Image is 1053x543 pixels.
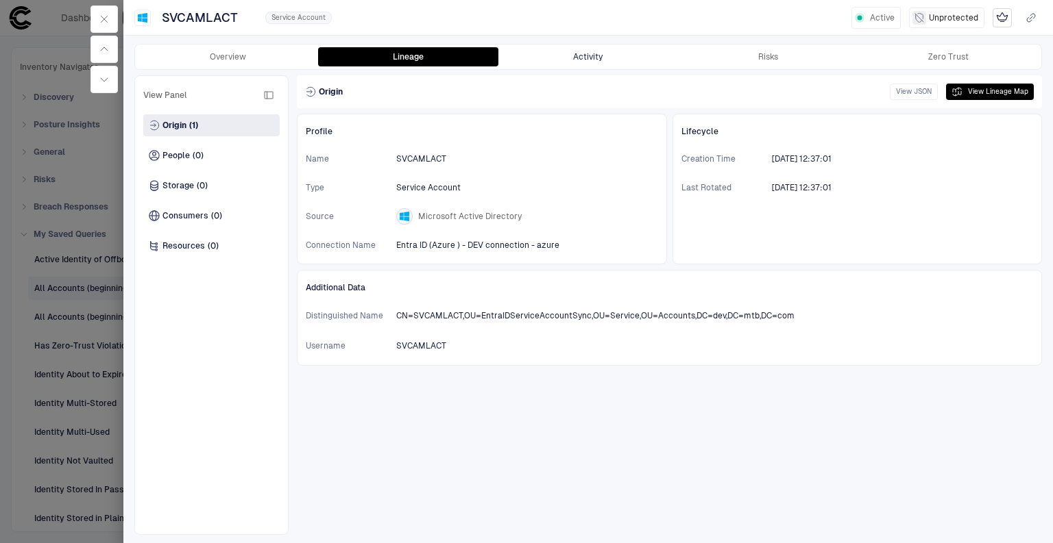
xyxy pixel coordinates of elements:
div: Lifecycle [681,123,1034,140]
span: Active [870,12,895,23]
button: SVCAMLACT [394,335,465,357]
span: [DATE] 12:37:01 [772,153,832,164]
div: Microsoft Active Directory [137,12,148,23]
span: Username [306,340,388,351]
span: Entra ID (Azure ) - DEV connection - azure [396,240,559,251]
button: Activity [498,47,679,66]
button: View Lineage Map [946,84,1034,100]
div: 7/20/2020 16:37:01 (GMT+00:00 UTC) [772,182,832,193]
button: Microsoft Active Directory [394,205,541,227]
span: Name [306,153,388,164]
span: View Panel [143,90,187,101]
span: Storage [162,180,194,191]
span: Creation Time [681,153,764,164]
span: Resources [162,240,205,251]
span: Source [306,211,388,222]
span: (0) [208,240,219,251]
span: Connection Name [306,240,388,251]
button: 7/20/2020 16:37:01 (GMT+00:00 UTC) [769,177,851,199]
span: Microsoft Active Directory [418,211,522,222]
button: Entra ID (Azure ) - DEV connection - azure [394,234,579,256]
span: Unprotected [929,12,978,23]
div: Mark as Crown Jewel [993,8,1012,27]
button: SVCAMLACT [159,7,257,29]
div: Zero Trust [928,51,969,62]
span: (1) [189,120,198,131]
div: Microsoft Active Directory [399,211,410,222]
span: Distinguished Name [306,310,388,321]
button: View JSON [890,84,938,100]
span: (0) [197,180,208,191]
span: SVCAMLACT [396,340,446,351]
span: (0) [193,150,204,161]
span: Last Rotated [681,182,764,193]
span: Origin [319,86,343,97]
button: CN=SVCAMLACT,OU=EntraIDServiceAccountSync,OU=Service,OU=Accounts,DC=dev,DC=mtb,DC=com [394,305,814,327]
span: [DATE] 12:37:01 [772,182,832,193]
span: People [162,150,190,161]
button: Overview [138,47,318,66]
span: CN=SVCAMLACT,OU=EntraIDServiceAccountSync,OU=Service,OU=Accounts,DC=dev,DC=mtb,DC=com [396,310,795,321]
span: Service Account [271,13,326,23]
div: Risks [758,51,778,62]
button: Lineage [318,47,498,66]
span: Consumers [162,210,208,221]
button: SVCAMLACT [394,148,465,170]
button: Service Account [394,177,480,199]
span: Service Account [396,182,461,193]
span: Type [306,182,388,193]
span: (0) [211,210,222,221]
div: Additional Data [306,279,1033,296]
div: 7/20/2020 16:37:01 (GMT+00:00 UTC) [772,153,832,164]
span: SVCAMLACT [162,10,238,26]
div: Profile [306,123,658,140]
span: Origin [162,120,186,131]
button: 7/20/2020 16:37:01 (GMT+00:00 UTC) [769,148,851,170]
span: SVCAMLACT [396,153,446,164]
